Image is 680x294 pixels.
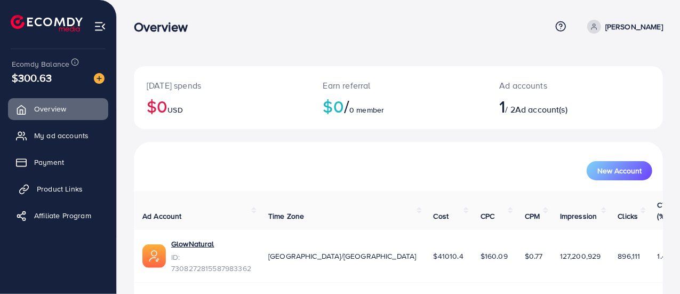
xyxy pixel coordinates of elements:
span: New Account [597,167,642,174]
img: ic-ads-acc.e4c84228.svg [142,244,166,268]
p: Earn referral [323,79,474,92]
img: image [94,73,105,84]
a: [PERSON_NAME] [583,20,663,34]
span: $160.09 [481,251,508,261]
span: 0 member [349,105,384,115]
a: My ad accounts [8,125,108,146]
h2: $0 [147,96,298,116]
img: menu [94,20,106,33]
span: Impression [560,211,597,221]
span: Ad Account [142,211,182,221]
span: USD [167,105,182,115]
a: Overview [8,98,108,120]
span: Time Zone [268,211,304,221]
span: 1 [499,94,505,118]
a: Affiliate Program [8,205,108,226]
span: $300.63 [12,70,52,85]
span: My ad accounts [34,130,89,141]
p: [DATE] spends [147,79,298,92]
iframe: Chat [635,246,672,286]
span: Payment [34,157,64,168]
span: CPM [525,211,540,221]
h2: $0 [323,96,474,116]
span: CPC [481,211,494,221]
span: / [344,94,349,118]
img: logo [11,15,83,31]
span: 896,111 [618,251,641,261]
button: New Account [587,161,652,180]
a: Product Links [8,178,108,200]
span: $41010.4 [434,251,463,261]
span: $0.77 [525,251,543,261]
a: GlowNatural [171,239,214,249]
h3: Overview [134,19,196,35]
h2: / 2 [499,96,606,116]
p: Ad accounts [499,79,606,92]
span: [GEOGRAPHIC_DATA]/[GEOGRAPHIC_DATA] [268,251,417,261]
span: CTR (%) [658,200,671,221]
span: 127,200,929 [560,251,601,261]
a: Payment [8,152,108,173]
span: Clicks [618,211,638,221]
span: ID: 7308272815587983362 [171,252,251,274]
span: Affiliate Program [34,210,91,221]
p: [PERSON_NAME] [605,20,663,33]
span: Product Links [37,184,83,194]
span: Ecomdy Balance [12,59,69,69]
span: Cost [434,211,449,221]
span: Ad account(s) [515,104,567,115]
span: Overview [34,104,66,114]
